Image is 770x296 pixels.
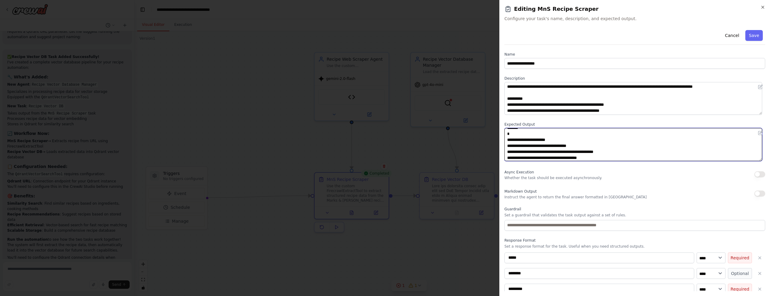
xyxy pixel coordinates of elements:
[504,238,765,243] label: Response Format
[504,170,534,174] span: Async Execution
[754,284,765,294] button: Delete image_url
[504,76,765,81] label: Description
[504,52,765,57] label: Name
[504,195,647,200] p: Instruct the agent to return the final answer formatted in [GEOGRAPHIC_DATA]
[721,30,743,41] button: Cancel
[504,16,765,22] span: Configure your task's name, description, and expected output.
[728,284,752,294] button: Required
[728,268,752,279] button: Optional
[754,252,765,263] button: Delete title
[745,30,763,41] button: Save
[504,189,537,194] span: Markdown Output
[757,129,764,136] button: Open in editor
[757,83,764,90] button: Open in editor
[728,252,752,263] button: Required
[504,5,765,13] h2: Editing MnS Recipe Scraper
[504,213,765,218] p: Set a guardrail that validates the task output against a set of rules.
[504,122,765,127] label: Expected Output
[504,207,765,212] label: Guardrail
[504,244,765,249] p: Set a response format for the task. Useful when you need structured outputs.
[754,268,765,279] button: Delete servings
[504,175,602,180] p: Whether the task should be executed asynchronously.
